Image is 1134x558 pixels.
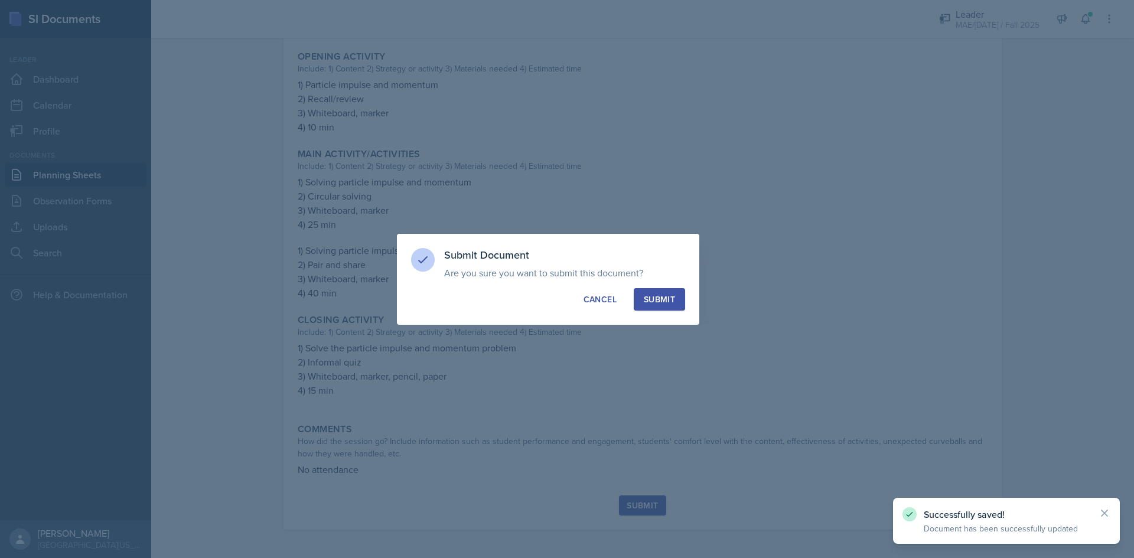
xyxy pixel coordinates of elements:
[444,267,685,279] p: Are you sure you want to submit this document?
[634,288,685,311] button: Submit
[444,248,685,262] h3: Submit Document
[924,523,1089,534] p: Document has been successfully updated
[924,508,1089,520] p: Successfully saved!
[644,293,675,305] div: Submit
[573,288,627,311] button: Cancel
[584,293,617,305] div: Cancel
